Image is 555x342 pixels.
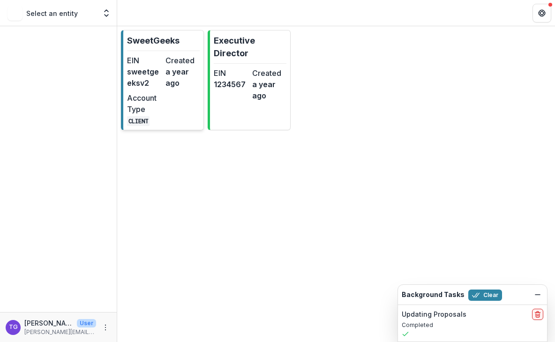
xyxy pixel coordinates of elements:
[9,324,18,330] div: Theresa Gartland
[402,291,465,299] h2: Background Tasks
[7,6,22,21] img: Select an entity
[165,66,200,89] dd: a year ago
[100,322,111,333] button: More
[252,79,287,101] dd: a year ago
[402,311,466,319] h2: Updating Proposals
[402,321,543,329] p: Completed
[214,79,248,90] dd: 1234567
[100,4,113,22] button: Open entity switcher
[468,290,502,301] button: Clear
[532,309,543,320] button: delete
[214,34,286,59] p: Executive Director
[24,328,96,336] p: [PERSON_NAME][EMAIL_ADDRESS][DOMAIN_NAME]
[127,66,162,89] dd: sweetgeeksv2
[532,289,543,300] button: Dismiss
[532,4,551,22] button: Get Help
[127,55,162,66] dt: EIN
[208,30,291,130] a: Executive DirectorEIN1234567Createda year ago
[26,8,78,18] p: Select an entity
[127,92,162,115] dt: Account Type
[165,55,200,66] dt: Created
[252,67,287,79] dt: Created
[127,116,150,126] code: CLIENT
[214,67,248,79] dt: EIN
[127,34,180,47] p: SweetGeeks
[121,30,204,130] a: SweetGeeksEINsweetgeeksv2Createda year agoAccount TypeCLIENT
[24,318,73,328] p: [PERSON_NAME]
[77,319,96,327] p: User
